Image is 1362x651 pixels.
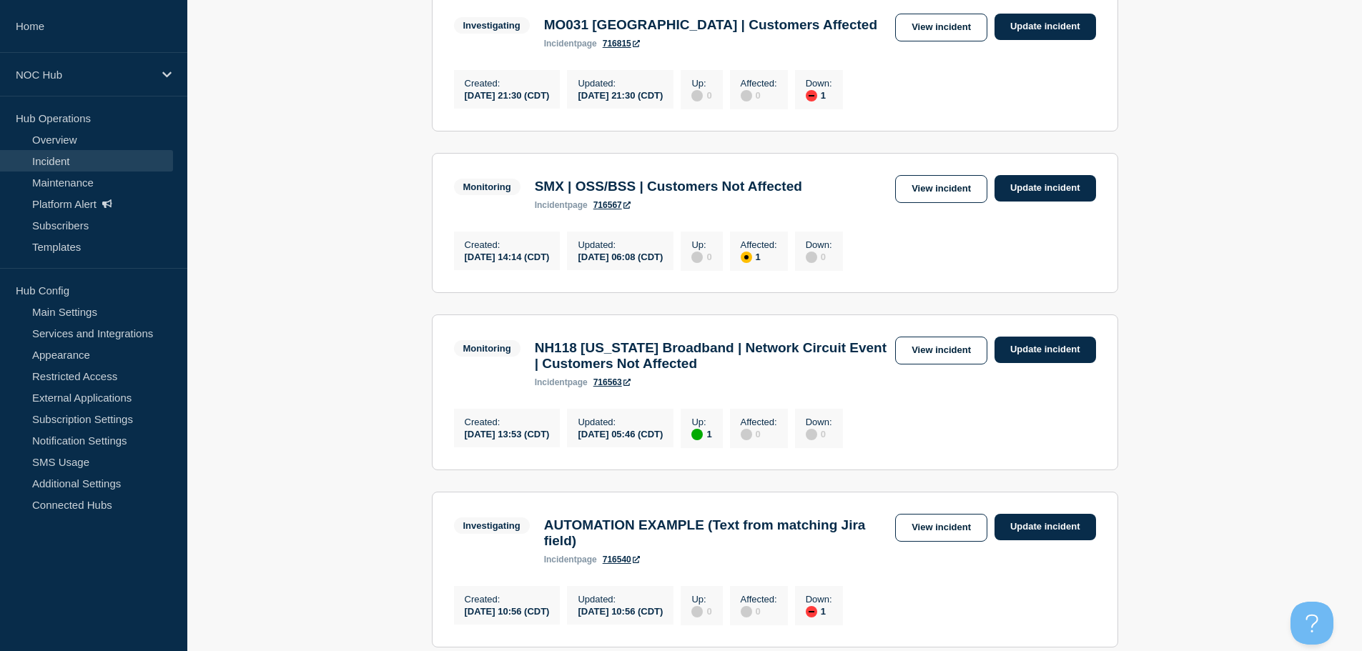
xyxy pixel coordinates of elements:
p: Down : [806,78,832,89]
p: Down : [806,417,832,427]
div: disabled [691,606,703,617]
div: disabled [806,429,817,440]
span: Monitoring [454,179,520,195]
div: 0 [691,605,711,617]
div: [DATE] 05:46 (CDT) [578,427,663,439]
div: 0 [741,89,777,101]
div: disabled [691,252,703,263]
p: NOC Hub [16,69,153,81]
p: Up : [691,78,711,89]
span: incident [544,39,577,49]
div: 1 [806,89,832,101]
div: [DATE] 14:14 (CDT) [465,250,550,262]
div: [DATE] 21:30 (CDT) [465,89,550,101]
div: disabled [691,90,703,101]
iframe: Help Scout Beacon - Open [1291,602,1333,645]
div: disabled [741,90,752,101]
p: Updated : [578,417,663,427]
span: Investigating [454,517,530,534]
a: 716567 [593,200,631,210]
div: [DATE] 06:08 (CDT) [578,250,663,262]
p: page [535,377,588,387]
p: Updated : [578,594,663,605]
a: View incident [895,175,987,203]
div: down [806,90,817,101]
p: Affected : [741,417,777,427]
div: affected [741,252,752,263]
a: View incident [895,514,987,542]
div: [DATE] 10:56 (CDT) [578,605,663,617]
a: View incident [895,14,987,41]
div: 1 [741,250,777,263]
a: 716815 [603,39,640,49]
div: 0 [806,427,832,440]
span: Investigating [454,17,530,34]
p: Updated : [578,78,663,89]
div: [DATE] 13:53 (CDT) [465,427,550,439]
div: 0 [741,427,777,440]
p: page [535,200,588,210]
a: Update incident [995,14,1096,40]
span: incident [544,555,577,565]
p: Affected : [741,594,777,605]
p: page [544,39,597,49]
h3: MO031 [GEOGRAPHIC_DATA] | Customers Affected [544,17,877,33]
div: disabled [741,429,752,440]
div: 1 [806,605,832,617]
span: Monitoring [454,340,520,357]
p: Down : [806,594,832,605]
p: Up : [691,594,711,605]
h3: AUTOMATION EXAMPLE (Text from matching Jira field) [544,517,888,549]
div: disabled [806,252,817,263]
h3: SMX | OSS/BSS | Customers Not Affected [535,179,802,194]
div: [DATE] 10:56 (CDT) [465,605,550,617]
p: Up : [691,417,711,427]
div: 1 [691,427,711,440]
div: up [691,429,703,440]
div: down [806,606,817,617]
p: Created : [465,594,550,605]
div: [DATE] 21:30 (CDT) [578,89,663,101]
a: 716540 [603,555,640,565]
p: Created : [465,239,550,250]
h3: NH118 [US_STATE] Broadband | Network Circuit Event | Customers Not Affected [535,340,888,372]
div: 0 [806,250,832,263]
p: Up : [691,239,711,250]
div: 0 [741,605,777,617]
p: Updated : [578,239,663,250]
p: page [544,555,597,565]
p: Down : [806,239,832,250]
p: Created : [465,417,550,427]
span: incident [535,200,568,210]
p: Created : [465,78,550,89]
a: View incident [895,337,987,364]
div: 0 [691,89,711,101]
a: Update incident [995,514,1096,540]
p: Affected : [741,78,777,89]
a: Update incident [995,337,1096,363]
div: 0 [691,250,711,263]
a: Update incident [995,175,1096,202]
a: 716563 [593,377,631,387]
span: incident [535,377,568,387]
div: disabled [741,606,752,617]
p: Affected : [741,239,777,250]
